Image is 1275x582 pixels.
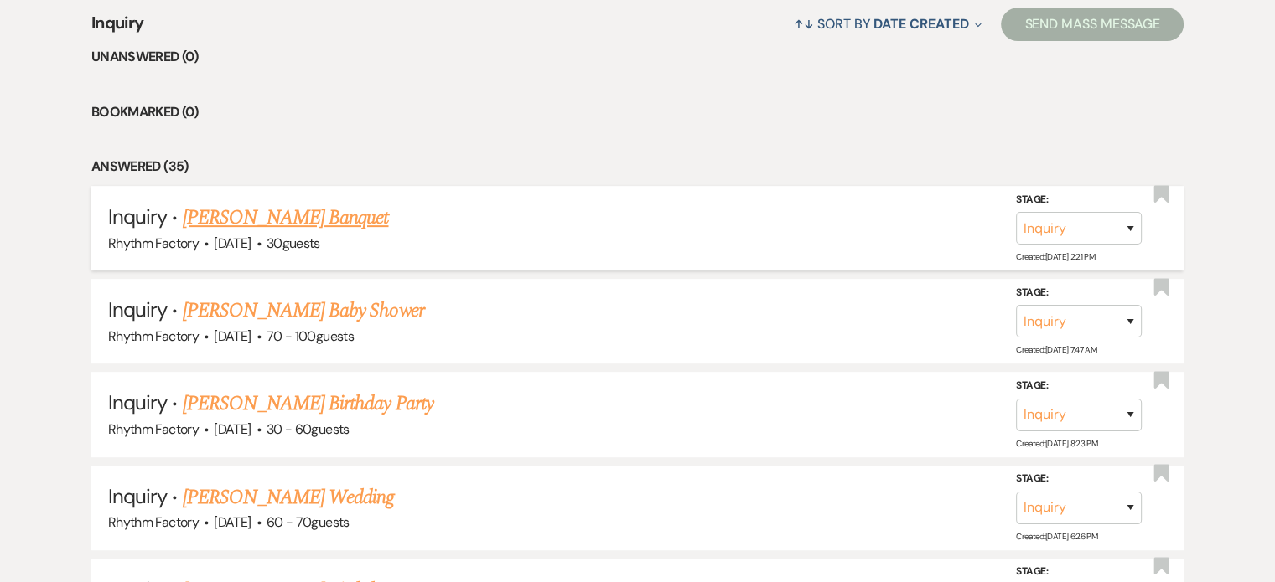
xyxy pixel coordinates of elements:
[794,15,814,33] span: ↑↓
[214,420,251,438] span: [DATE]
[267,420,350,438] span: 30 - 60 guests
[183,296,424,326] a: [PERSON_NAME] Baby Shower
[214,327,251,345] span: [DATE]
[1016,284,1142,302] label: Stage:
[108,203,167,229] span: Inquiry
[873,15,968,33] span: Date Created
[183,482,395,512] a: [PERSON_NAME] Wedding
[1016,251,1095,262] span: Created: [DATE] 2:21 PM
[91,101,1184,123] li: Bookmarked (0)
[1016,344,1096,355] span: Created: [DATE] 7:47 AM
[1016,437,1097,448] span: Created: [DATE] 8:23 PM
[1016,377,1142,395] label: Stage:
[183,203,389,233] a: [PERSON_NAME] Banquet
[108,483,167,509] span: Inquiry
[108,389,167,415] span: Inquiry
[183,389,433,419] a: [PERSON_NAME] Birthday Party
[108,296,167,322] span: Inquiry
[108,234,199,252] span: Rhythm Factory
[108,327,199,345] span: Rhythm Factory
[1016,531,1097,542] span: Created: [DATE] 6:26 PM
[214,234,251,252] span: [DATE]
[108,513,199,531] span: Rhythm Factory
[267,327,354,345] span: 70 - 100 guests
[1001,8,1184,41] button: Send Mass Message
[91,156,1184,178] li: Answered (35)
[1016,563,1142,581] label: Stage:
[108,420,199,438] span: Rhythm Factory
[91,46,1184,68] li: Unanswered (0)
[267,234,320,252] span: 30 guests
[91,10,144,46] span: Inquiry
[214,513,251,531] span: [DATE]
[267,513,350,531] span: 60 - 70 guests
[1016,470,1142,488] label: Stage:
[1016,191,1142,209] label: Stage:
[787,2,988,46] button: Sort By Date Created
